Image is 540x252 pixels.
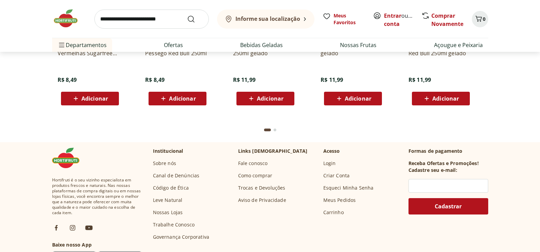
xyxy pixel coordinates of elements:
span: Departamentos [58,37,107,53]
h3: Baixe nosso App [52,241,142,248]
a: Criar Conta [323,172,350,179]
img: fb [52,224,60,232]
img: Hortifruti [52,8,86,29]
span: Cadastrar [435,204,462,209]
button: Go to page 2 from fs-carousel [272,122,278,138]
a: Entrar [384,12,401,19]
button: Adicionar [61,92,119,105]
a: Criar conta [384,12,421,28]
p: Institucional [153,148,183,154]
p: Acesso [323,148,340,154]
a: Sobre nós [153,160,176,167]
a: Aviso de Privacidade [238,197,286,204]
a: Código de Ética [153,184,189,191]
a: Leve Natural [153,197,183,204]
span: Adicionar [432,96,459,101]
span: Adicionar [345,96,371,101]
a: Login [323,160,336,167]
a: Governança Corporativa [153,234,210,240]
a: Fale conosco [238,160,268,167]
span: R$ 8,49 [145,76,165,84]
a: Meus Favoritos [323,12,365,26]
a: Meus Pedidos [323,197,356,204]
span: R$ 11,99 [321,76,343,84]
button: Carrinho [472,11,488,27]
button: Adicionar [324,92,382,105]
a: Nossas Lojas [153,209,183,216]
a: Açougue e Peixaria [434,41,483,49]
span: R$ 11,99 [408,76,431,84]
a: Canal de Denúncias [153,172,200,179]
img: ytb [85,224,93,232]
span: Hortifruti é o seu vizinho especialista em produtos frescos e naturais. Nas nossas plataformas de... [52,177,142,216]
span: 0 [483,16,485,22]
button: Cadastrar [408,198,488,214]
button: Informe sua localização [217,10,314,29]
a: Trocas e Devoluções [238,184,286,191]
span: R$ 11,99 [233,76,256,84]
a: Nossas Frutas [340,41,376,49]
p: Links [DEMOGRAPHIC_DATA] [238,148,308,154]
a: Como comprar [238,172,273,179]
span: Meus Favoritos [334,12,365,26]
p: Formas de pagamento [408,148,488,154]
span: Adicionar [81,96,108,101]
b: Informe sua localização [235,15,300,23]
a: Carrinho [323,209,344,216]
button: Submit Search [187,15,203,23]
button: Adicionar [412,92,470,105]
span: Adicionar [169,96,196,101]
span: Adicionar [257,96,283,101]
button: Menu [58,37,66,53]
a: Esqueci Minha Senha [323,184,374,191]
span: R$ 8,49 [58,76,77,84]
button: Adicionar [149,92,206,105]
a: Comprar Novamente [431,12,463,28]
a: Trabalhe Conosco [153,221,195,228]
img: ig [68,224,77,232]
a: Bebidas Geladas [240,41,283,49]
input: search [94,10,209,29]
h3: Cadastre seu e-mail: [408,167,457,174]
img: Hortifruti [52,148,86,168]
button: Adicionar [236,92,294,105]
span: ou [384,12,414,28]
h3: Receba Ofertas e Promoções! [408,160,479,167]
button: Current page from fs-carousel [263,122,272,138]
a: Ofertas [164,41,183,49]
